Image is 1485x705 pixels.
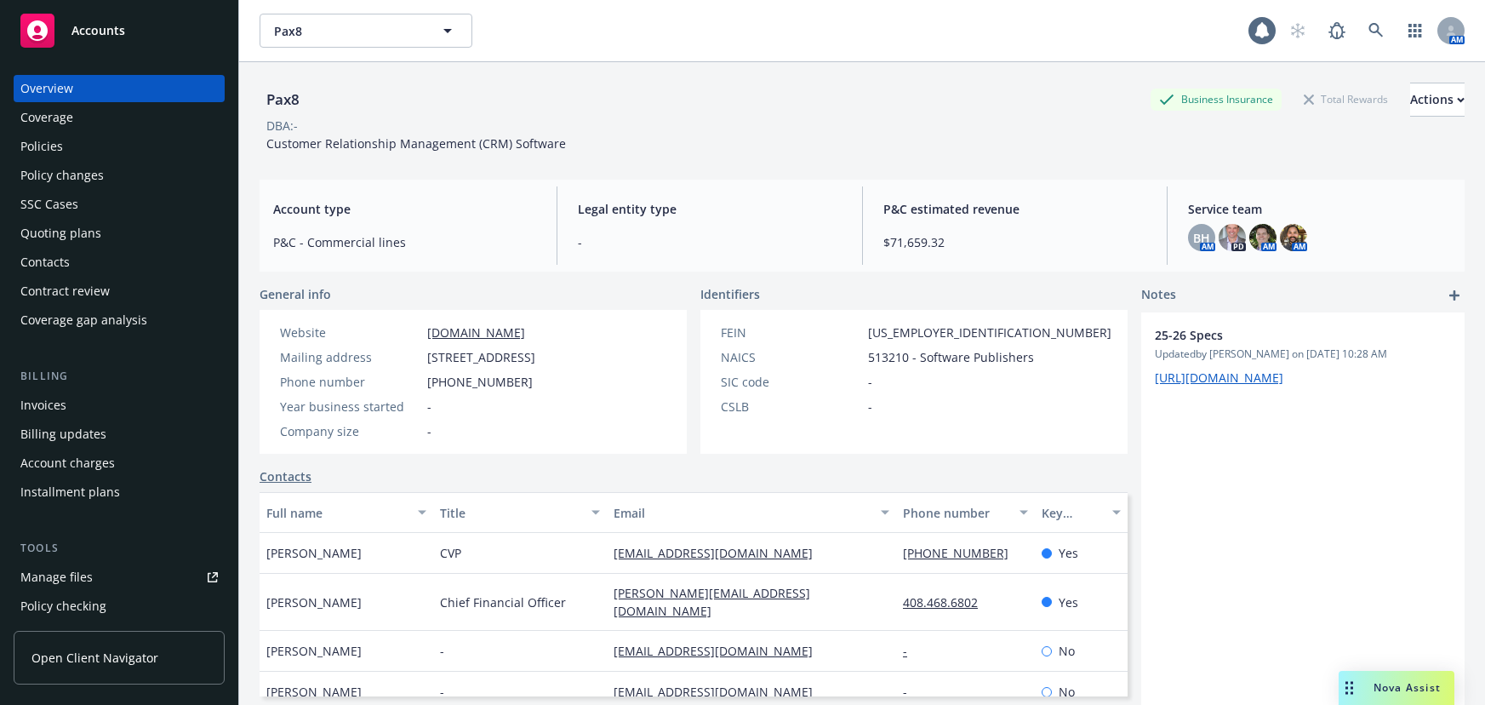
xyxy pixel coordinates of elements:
a: [DOMAIN_NAME] [427,324,525,341]
span: 513210 - Software Publishers [868,348,1034,366]
a: Policy changes [14,162,225,189]
div: FEIN [721,324,861,341]
button: Email [607,492,896,533]
div: Quoting plans [20,220,101,247]
a: Quoting plans [14,220,225,247]
div: NAICS [721,348,861,366]
button: Full name [260,492,433,533]
div: DBA: - [266,117,298,135]
span: [STREET_ADDRESS] [427,348,535,366]
span: - [427,422,431,440]
a: - [903,643,921,659]
div: Contract review [20,278,110,305]
span: Open Client Navigator [31,649,158,667]
div: Mailing address [280,348,420,366]
div: 25-26 SpecsUpdatedby [PERSON_NAME] on [DATE] 10:28 AM[URL][DOMAIN_NAME] [1141,312,1465,400]
div: Actions [1410,83,1465,116]
a: Accounts [14,7,225,54]
a: Start snowing [1281,14,1315,48]
span: Nova Assist [1374,680,1441,695]
span: - [427,398,431,416]
div: Coverage [20,104,73,131]
span: BH [1193,229,1210,247]
div: Policy changes [20,162,104,189]
a: Report a Bug [1320,14,1354,48]
div: Tools [14,540,225,557]
span: Service team [1188,200,1451,218]
span: Chief Financial Officer [440,593,566,611]
span: - [868,398,872,416]
div: Website [280,324,420,341]
span: Updated by [PERSON_NAME] on [DATE] 10:28 AM [1155,347,1451,362]
div: Business Insurance [1151,89,1282,110]
span: Notes [1141,285,1176,306]
div: Full name [266,504,408,522]
span: $71,659.32 [883,233,1146,251]
span: P&C - Commercial lines [273,233,536,251]
a: Installment plans [14,479,225,506]
div: Phone number [280,373,420,391]
a: [EMAIL_ADDRESS][DOMAIN_NAME] [614,684,826,700]
a: Coverage [14,104,225,131]
a: Overview [14,75,225,102]
button: Phone number [896,492,1035,533]
a: Manage files [14,564,225,591]
a: [EMAIL_ADDRESS][DOMAIN_NAME] [614,545,826,561]
span: Accounts [71,24,125,37]
a: Billing updates [14,421,225,448]
a: Policies [14,133,225,160]
img: photo [1249,224,1277,251]
span: Yes [1059,593,1078,611]
span: Customer Relationship Management (CRM) Software [266,135,566,152]
a: Invoices [14,392,225,419]
span: No [1059,642,1075,660]
a: Switch app [1398,14,1432,48]
span: [US_EMPLOYER_IDENTIFICATION_NUMBER] [868,324,1111,341]
a: [PHONE_NUMBER] [903,545,1022,561]
span: General info [260,285,331,303]
div: Overview [20,75,73,102]
div: Installment plans [20,479,120,506]
a: 408.468.6802 [903,594,991,610]
div: Billing [14,368,225,385]
span: - [440,642,444,660]
span: [PERSON_NAME] [266,683,362,701]
span: 25-26 Specs [1155,326,1407,344]
div: SIC code [721,373,861,391]
span: Pax8 [274,22,421,40]
div: Account charges [20,450,115,477]
button: Nova Assist [1339,671,1454,705]
img: photo [1219,224,1246,251]
a: - [903,684,921,700]
div: Company size [280,422,420,440]
span: [PERSON_NAME] [266,593,362,611]
button: Actions [1410,83,1465,117]
a: Account charges [14,450,225,477]
div: Phone number [903,504,1009,522]
div: Contacts [20,249,70,276]
span: Legal entity type [578,200,841,218]
div: CSLB [721,398,861,416]
a: Search [1359,14,1393,48]
a: Policy checking [14,593,225,620]
a: [EMAIL_ADDRESS][DOMAIN_NAME] [614,643,826,659]
span: - [868,373,872,391]
a: SSC Cases [14,191,225,218]
span: Account type [273,200,536,218]
div: SSC Cases [20,191,78,218]
button: Key contact [1035,492,1128,533]
div: Total Rewards [1295,89,1396,110]
span: CVP [440,544,461,562]
a: Coverage gap analysis [14,307,225,334]
button: Pax8 [260,14,472,48]
div: Pax8 [260,89,306,111]
span: Identifiers [700,285,760,303]
div: Policies [20,133,63,160]
img: photo [1280,224,1307,251]
div: Key contact [1042,504,1102,522]
span: [PHONE_NUMBER] [427,373,533,391]
div: Title [440,504,581,522]
span: [PERSON_NAME] [266,544,362,562]
div: Coverage gap analysis [20,307,147,334]
div: Year business started [280,398,420,416]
